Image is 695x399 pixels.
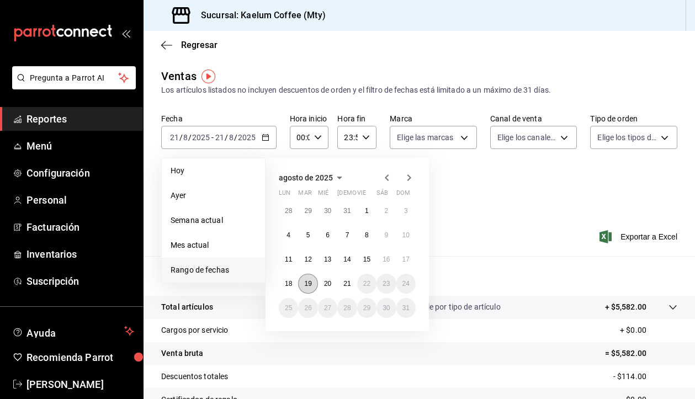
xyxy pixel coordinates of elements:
[597,132,657,143] span: Elige los tipos de orden
[337,115,376,123] label: Hora fin
[26,166,134,180] span: Configuración
[161,40,217,50] button: Regresar
[404,207,408,215] abbr: 3 de agosto de 2025
[402,304,410,312] abbr: 31 de agosto de 2025
[304,304,311,312] abbr: 26 de agosto de 2025
[298,298,317,318] button: 26 de agosto de 2025
[324,280,331,288] abbr: 20 de agosto de 2025
[285,256,292,263] abbr: 11 de agosto de 2025
[192,133,210,142] input: ----
[171,190,256,201] span: Ayer
[396,298,416,318] button: 31 de agosto de 2025
[343,304,351,312] abbr: 28 de agosto de 2025
[376,225,396,245] button: 9 de agosto de 2025
[179,133,183,142] span: /
[290,115,329,123] label: Hora inicio
[497,132,557,143] span: Elige los canales de venta
[613,371,677,382] p: - $114.00
[397,132,453,143] span: Elige las marcas
[285,207,292,215] abbr: 28 de julio de 2025
[181,40,217,50] span: Regresar
[337,298,357,318] button: 28 de agosto de 2025
[298,225,317,245] button: 5 de agosto de 2025
[201,70,215,83] img: Tooltip marker
[337,249,357,269] button: 14 de agosto de 2025
[402,280,410,288] abbr: 24 de agosto de 2025
[357,298,376,318] button: 29 de agosto de 2025
[298,201,317,221] button: 29 de julio de 2025
[285,280,292,288] abbr: 18 de agosto de 2025
[324,256,331,263] abbr: 13 de agosto de 2025
[396,189,410,201] abbr: domingo
[287,231,290,239] abbr: 4 de agosto de 2025
[188,133,192,142] span: /
[376,298,396,318] button: 30 de agosto de 2025
[26,220,134,235] span: Facturación
[357,225,376,245] button: 8 de agosto de 2025
[285,304,292,312] abbr: 25 de agosto de 2025
[402,231,410,239] abbr: 10 de agosto de 2025
[26,193,134,208] span: Personal
[279,298,298,318] button: 25 de agosto de 2025
[234,133,237,142] span: /
[306,231,310,239] abbr: 5 de agosto de 2025
[279,225,298,245] button: 4 de agosto de 2025
[161,301,213,313] p: Total artículos
[171,240,256,251] span: Mes actual
[121,29,130,38] button: open_drawer_menu
[383,280,390,288] abbr: 23 de agosto de 2025
[279,249,298,269] button: 11 de agosto de 2025
[26,350,134,365] span: Recomienda Parrot
[171,264,256,276] span: Rango de fechas
[383,256,390,263] abbr: 16 de agosto de 2025
[215,133,225,142] input: --
[363,280,370,288] abbr: 22 de agosto de 2025
[384,231,388,239] abbr: 9 de agosto de 2025
[383,304,390,312] abbr: 30 de agosto de 2025
[279,171,346,184] button: agosto de 2025
[183,133,188,142] input: --
[390,115,477,123] label: Marca
[161,115,277,123] label: Fecha
[357,189,366,201] abbr: viernes
[211,133,214,142] span: -
[318,201,337,221] button: 30 de julio de 2025
[363,256,370,263] abbr: 15 de agosto de 2025
[376,201,396,221] button: 2 de agosto de 2025
[337,189,402,201] abbr: jueves
[590,115,677,123] label: Tipo de orden
[169,133,179,142] input: --
[337,201,357,221] button: 31 de julio de 2025
[343,280,351,288] abbr: 21 de agosto de 2025
[384,207,388,215] abbr: 2 de agosto de 2025
[279,201,298,221] button: 28 de julio de 2025
[192,9,326,22] h3: Sucursal: Kaelum Coffee (Mty)
[602,230,677,243] button: Exportar a Excel
[304,280,311,288] abbr: 19 de agosto de 2025
[12,66,136,89] button: Pregunta a Parrot AI
[605,301,646,313] p: + $5,582.00
[171,215,256,226] span: Semana actual
[161,68,197,84] div: Ventas
[326,231,330,239] abbr: 6 de agosto de 2025
[298,274,317,294] button: 19 de agosto de 2025
[225,133,228,142] span: /
[357,249,376,269] button: 15 de agosto de 2025
[318,274,337,294] button: 20 de agosto de 2025
[605,348,677,359] p: = $5,582.00
[365,231,369,239] abbr: 8 de agosto de 2025
[343,256,351,263] abbr: 14 de agosto de 2025
[279,173,333,182] span: agosto de 2025
[26,377,134,392] span: [PERSON_NAME]
[396,225,416,245] button: 10 de agosto de 2025
[337,225,357,245] button: 7 de agosto de 2025
[171,165,256,177] span: Hoy
[376,189,388,201] abbr: sábado
[26,274,134,289] span: Suscripción
[363,304,370,312] abbr: 29 de agosto de 2025
[396,274,416,294] button: 24 de agosto de 2025
[26,247,134,262] span: Inventarios
[304,256,311,263] abbr: 12 de agosto de 2025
